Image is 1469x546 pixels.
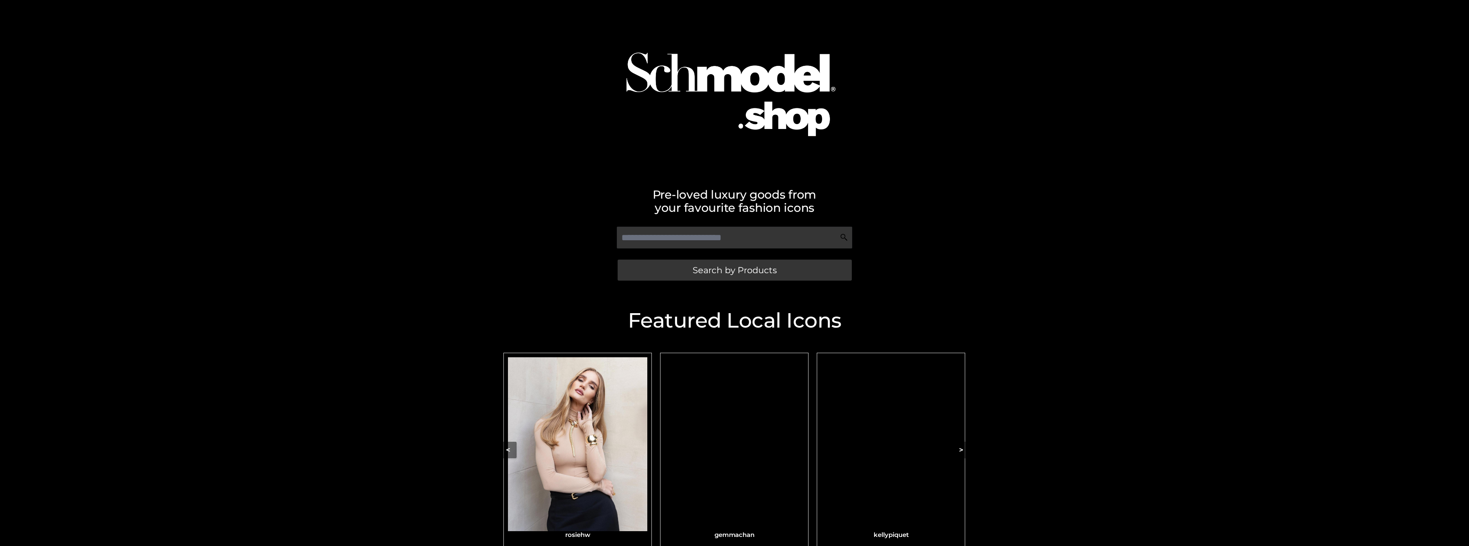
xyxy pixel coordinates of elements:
a: Search by Products [618,260,852,281]
img: Search Icon [840,233,848,241]
h3: kellypiquet [821,531,961,539]
h2: Pre-loved luxury goods from your favourite fashion icons [500,188,970,214]
button: > [953,442,970,458]
h3: gemmachan [665,531,804,539]
img: kellypiquet [821,357,961,531]
h3: rosiehw [508,531,647,539]
h2: Featured Local Icons​ [500,310,970,331]
img: gemmachan [665,357,804,531]
img: rosiehw [508,357,647,531]
button: < [500,442,517,458]
span: Search by Products [693,266,777,274]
